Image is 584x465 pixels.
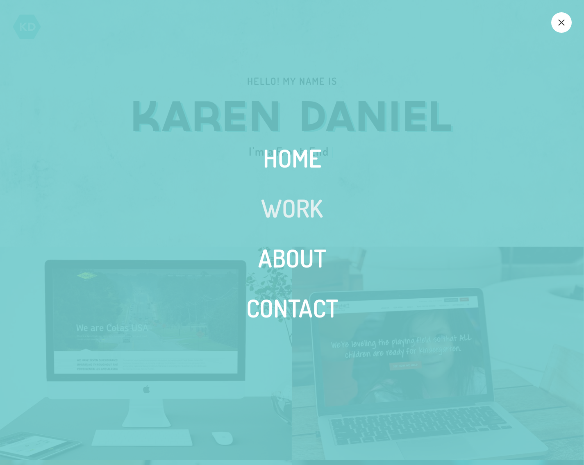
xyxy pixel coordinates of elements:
[263,145,321,171] span: Home
[245,293,340,322] a: Contact
[259,193,325,222] a: Work
[261,143,323,172] a: Home
[257,243,328,272] a: About
[246,295,338,321] span: Contact
[261,195,323,221] span: Work
[258,245,326,271] span: About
